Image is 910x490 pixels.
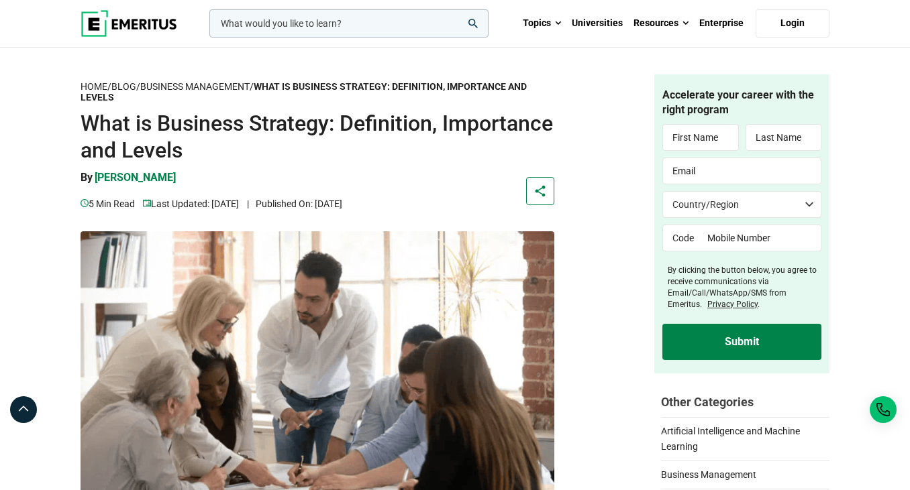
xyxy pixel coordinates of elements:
[95,170,176,196] a: [PERSON_NAME]
[81,196,135,211] p: 5 min read
[247,198,249,209] span: |
[140,81,250,93] a: Business Management
[662,191,821,218] select: Country
[661,393,829,410] h2: Other Categories
[111,81,136,93] a: Blog
[661,461,829,482] a: Business Management
[247,196,342,211] p: Published On: [DATE]
[707,300,758,309] a: Privacy Policy
[662,324,821,360] input: Submit
[662,225,698,251] input: Code
[662,124,739,151] input: First Name
[81,81,527,103] span: / / /
[668,265,821,310] label: By clicking the button below, you agree to receive communications via Email/Call/WhatsApp/SMS fro...
[95,170,176,185] p: [PERSON_NAME]
[662,158,821,184] input: Email
[143,199,151,207] img: video-views
[698,225,821,251] input: Mobile Number
[143,196,239,211] p: Last Updated: [DATE]
[661,417,829,454] a: Artificial Intelligence and Machine Learning
[81,199,89,207] img: video-views
[746,124,822,151] input: Last Name
[662,88,821,118] h4: Accelerate your career with the right program
[81,81,527,103] strong: What is Business Strategy: Definition, Importance and Levels
[209,9,489,38] input: woocommerce-product-search-field-0
[81,171,93,184] span: By
[756,9,829,38] a: Login
[81,110,554,164] h1: What is Business Strategy: Definition, Importance and Levels
[81,81,107,93] a: Home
